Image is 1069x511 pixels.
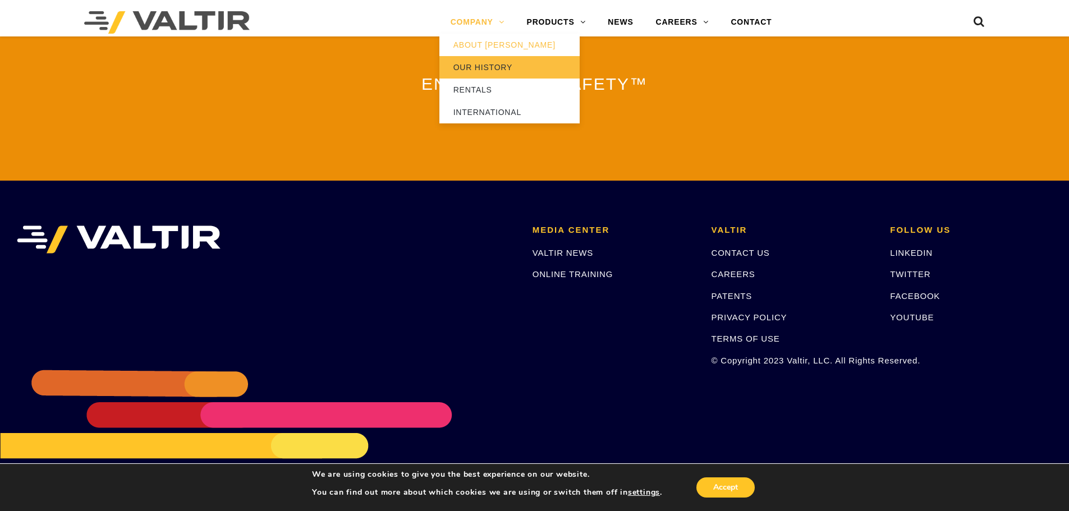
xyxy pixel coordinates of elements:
[84,11,250,34] img: Valtir
[719,11,783,34] a: CONTACT
[421,75,648,93] span: ENGINEERING SAFETY™
[533,269,613,279] a: ONLINE TRAINING
[439,101,580,123] a: INTERNATIONAL
[712,334,780,343] a: TERMS OF USE
[712,312,787,322] a: PRIVACY POLICY
[712,248,770,257] a: CONTACT US
[890,269,930,279] a: TWITTER
[17,225,221,254] img: VALTIR
[712,225,874,235] h2: VALTIR
[597,11,644,34] a: NEWS
[890,225,1052,235] h2: FOLLOW US
[712,269,755,279] a: CAREERS
[516,11,597,34] a: PRODUCTS
[890,312,934,322] a: YOUTUBE
[890,248,933,257] a: LINKEDIN
[533,225,695,235] h2: MEDIA CENTER
[628,487,660,498] button: settings
[712,354,874,367] p: © Copyright 2023 Valtir, LLC. All Rights Reserved.
[439,56,580,79] a: OUR HISTORY
[439,34,580,56] a: ABOUT [PERSON_NAME]
[696,477,755,498] button: Accept
[439,79,580,101] a: RENTALS
[533,248,593,257] a: VALTIR NEWS
[712,291,753,301] a: PATENTS
[439,11,516,34] a: COMPANY
[645,11,720,34] a: CAREERS
[890,291,940,301] a: FACEBOOK
[312,469,662,480] p: We are using cookies to give you the best experience on our website.
[312,487,662,498] p: You can find out more about which cookies we are using or switch them off in .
